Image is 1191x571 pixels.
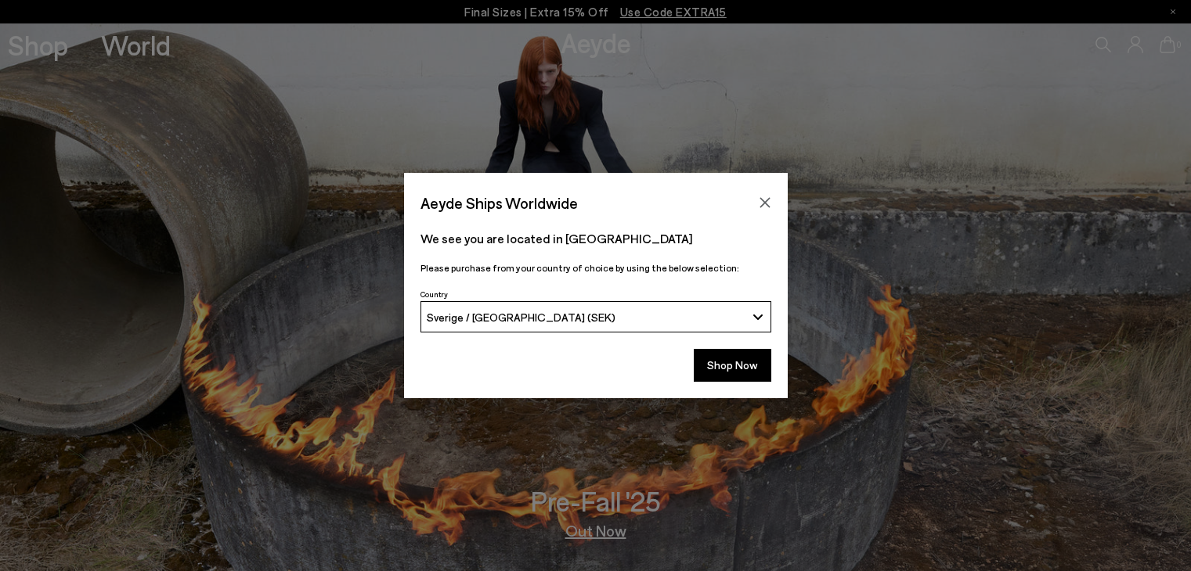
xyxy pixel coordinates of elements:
[420,229,771,248] p: We see you are located in [GEOGRAPHIC_DATA]
[420,260,771,275] p: Please purchase from your country of choice by using the below selection:
[420,189,578,217] span: Aeyde Ships Worldwide
[694,349,771,382] button: Shop Now
[753,191,777,214] button: Close
[427,311,615,324] span: Sverige / [GEOGRAPHIC_DATA] (SEK)
[420,289,448,299] span: Country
